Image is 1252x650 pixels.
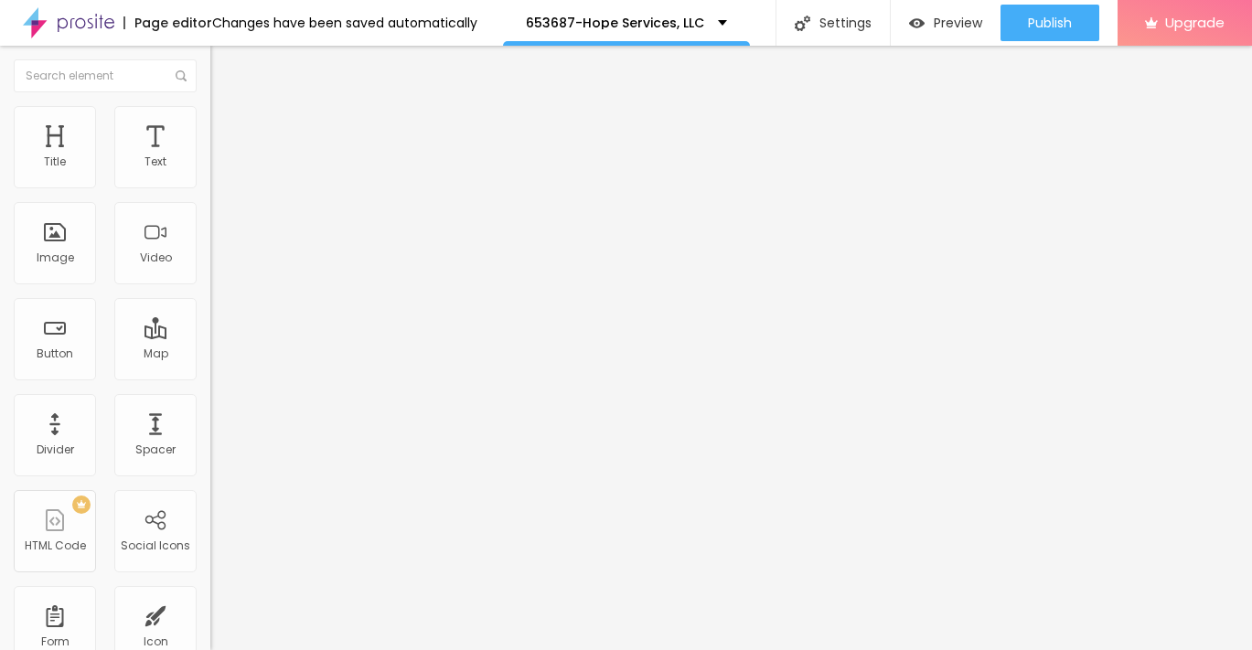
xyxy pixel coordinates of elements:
div: Image [37,251,74,264]
div: Button [37,347,73,360]
div: Icon [144,635,168,648]
div: Title [44,155,66,168]
div: Text [144,155,166,168]
span: Upgrade [1165,15,1225,30]
div: Video [140,251,172,264]
div: Map [144,347,168,360]
div: Spacer [135,443,176,456]
span: Publish [1028,16,1072,30]
p: 653687-Hope Services, LLC [526,16,704,29]
div: Changes have been saved automatically [212,16,477,29]
img: view-1.svg [909,16,925,31]
div: Form [41,635,70,648]
img: Icone [795,16,810,31]
button: Publish [1001,5,1099,41]
iframe: Editor [210,46,1252,650]
div: Page editor [123,16,212,29]
input: Search element [14,59,197,92]
span: Preview [934,16,982,30]
div: Social Icons [121,539,190,552]
button: Preview [891,5,1001,41]
img: Icone [176,70,187,81]
div: Divider [37,443,74,456]
div: HTML Code [25,539,86,552]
